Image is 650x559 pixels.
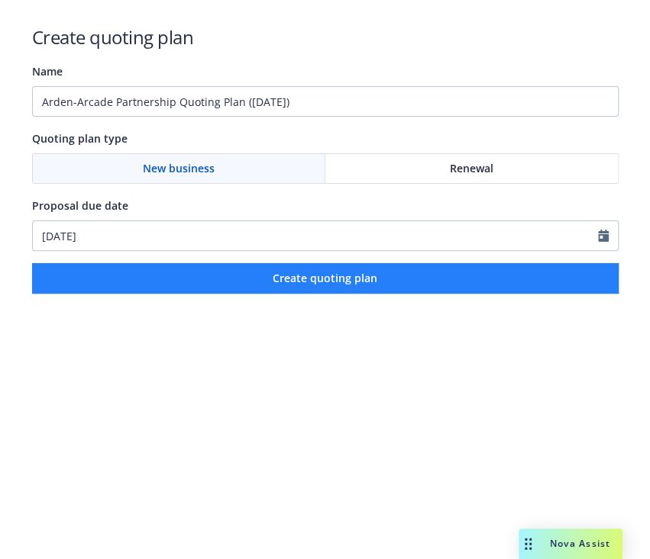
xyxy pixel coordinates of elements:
button: Nova Assist [519,528,623,559]
span: Quoting plan type [32,131,128,146]
button: Create quoting plan [32,263,619,294]
svg: Calendar [598,230,609,242]
span: Renewal [450,160,493,176]
h1: Create quoting plan [32,24,619,50]
span: Create quoting plan [273,271,377,285]
span: Nova Assist [550,537,610,550]
div: Drag to move [519,528,538,559]
input: MM/DD/YYYY [33,221,598,250]
input: Quoting plan name [32,86,619,117]
span: New business [143,160,215,176]
span: Proposal due date [32,198,128,213]
span: Name [32,64,63,79]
